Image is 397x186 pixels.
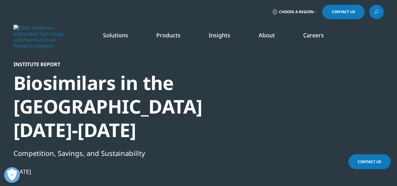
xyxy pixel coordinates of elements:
[348,154,391,169] a: Contact Us
[209,31,230,39] a: Insights
[259,31,275,39] a: About
[358,159,381,164] span: Contact Us
[13,71,229,142] div: Biosimilars in the [GEOGRAPHIC_DATA] [DATE]-[DATE]
[322,5,365,19] a: Contact Us
[13,61,229,67] div: Institute Report
[4,167,20,183] button: Open Preferences
[13,168,229,175] div: [DATE]
[66,22,384,51] nav: Primary
[13,25,64,49] img: IQVIA Healthcare Information Technology and Pharma Clinical Research Company
[103,31,128,39] a: Solutions
[279,9,314,14] span: Choose a Region
[156,31,180,39] a: Products
[13,148,229,158] div: Competition, Savings, and Sustainability
[303,31,324,39] a: Careers
[332,10,355,14] span: Contact Us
